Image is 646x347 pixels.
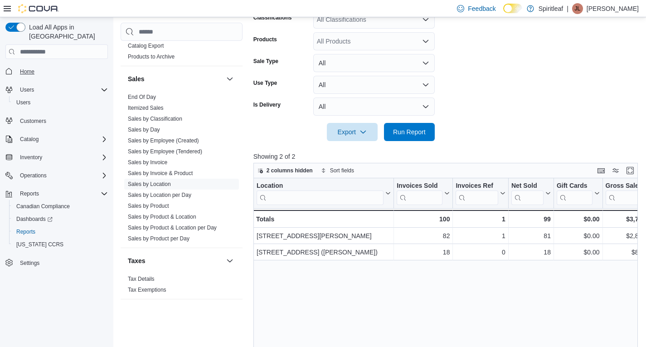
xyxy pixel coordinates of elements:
button: Open list of options [422,16,429,23]
button: Catalog [2,133,112,146]
button: Inventory [16,152,46,163]
a: Sales by Day [128,127,160,133]
button: 2 columns hidden [254,165,316,176]
span: Users [20,86,34,93]
a: Sales by Employee (Tendered) [128,148,202,155]
span: Customers [20,117,46,125]
button: Location [257,182,391,205]
a: Products to Archive [128,54,175,60]
p: Showing 2 of 2 [253,152,642,161]
button: Settings [2,256,112,269]
button: All [313,76,435,94]
label: Sale Type [253,58,278,65]
h3: Sales [128,74,145,83]
span: Customers [16,115,108,127]
span: Operations [20,172,47,179]
div: 1 [456,230,505,241]
span: Dashboards [13,214,108,225]
div: 1 [456,214,505,225]
button: [US_STATE] CCRS [9,238,112,251]
div: $0.00 [557,247,600,258]
div: Location [257,182,384,191]
span: Sales by Invoice & Product [128,170,193,177]
div: Net Sold [511,182,544,205]
button: Gift Cards [557,182,600,205]
span: Home [16,65,108,77]
span: Sales by Location [128,181,171,188]
button: Invoices Ref [456,182,505,205]
div: 18 [511,247,551,258]
a: Home [16,66,38,77]
div: Invoices Ref [456,182,498,191]
button: Home [2,64,112,78]
span: Reports [16,228,35,235]
div: 100 [397,214,450,225]
span: Catalog [16,134,108,145]
button: Users [2,83,112,96]
button: Operations [16,170,50,181]
div: 18 [397,247,450,258]
span: Catalog [20,136,39,143]
div: Invoices Sold [397,182,442,191]
div: Taxes [121,274,243,299]
div: Jasper L [572,3,583,14]
h3: Taxes [128,256,146,265]
div: [STREET_ADDRESS][PERSON_NAME] [257,230,391,241]
a: Users [13,97,34,108]
a: Tax Exemptions [128,287,166,293]
img: Cova [18,4,59,13]
a: Catalog Export [128,43,164,49]
label: Use Type [253,79,277,87]
a: Dashboards [9,213,112,225]
a: Customers [16,116,50,127]
button: Open list of options [422,38,429,45]
button: Keyboard shortcuts [596,165,607,176]
button: Run Report [384,123,435,141]
div: Sales [121,92,243,248]
div: 81 [511,230,551,241]
span: Inventory [16,152,108,163]
span: Sales by Product per Day [128,235,189,242]
div: Invoices Ref [456,182,498,205]
button: Reports [9,225,112,238]
label: Products [253,36,277,43]
div: $0.00 [557,214,600,225]
span: Users [16,99,30,106]
span: Settings [16,257,108,269]
a: Sales by Product & Location per Day [128,225,217,231]
label: Classifications [253,14,292,21]
span: Canadian Compliance [13,201,108,212]
span: Inventory [20,154,42,161]
span: Sales by Invoice [128,159,167,166]
span: Sort fields [330,167,354,174]
div: Net Sold [511,182,544,191]
div: Gift Cards [557,182,593,191]
span: Dashboards [16,215,53,223]
div: Invoices Sold [397,182,442,205]
button: Operations [2,169,112,182]
a: Sales by Product [128,203,169,209]
span: Dark Mode [503,13,504,14]
input: Dark Mode [503,4,522,13]
span: Feedback [468,4,495,13]
div: 82 [397,230,450,241]
a: Sales by Product & Location [128,214,196,220]
button: Export [327,123,378,141]
a: [US_STATE] CCRS [13,239,67,250]
div: $0.00 [557,230,600,241]
p: Spiritleaf [539,3,563,14]
button: Sales [128,74,223,83]
span: Reports [20,190,39,197]
span: Run Report [393,127,426,137]
a: Tax Details [128,276,155,282]
a: Sales by Invoice [128,159,167,166]
a: Sales by Invoice & Product [128,170,193,176]
span: Tax Details [128,275,155,283]
a: End Of Day [128,94,156,100]
a: Sales by Employee (Created) [128,137,199,144]
span: Sales by Location per Day [128,191,191,199]
span: Reports [16,188,108,199]
button: Sort fields [317,165,358,176]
